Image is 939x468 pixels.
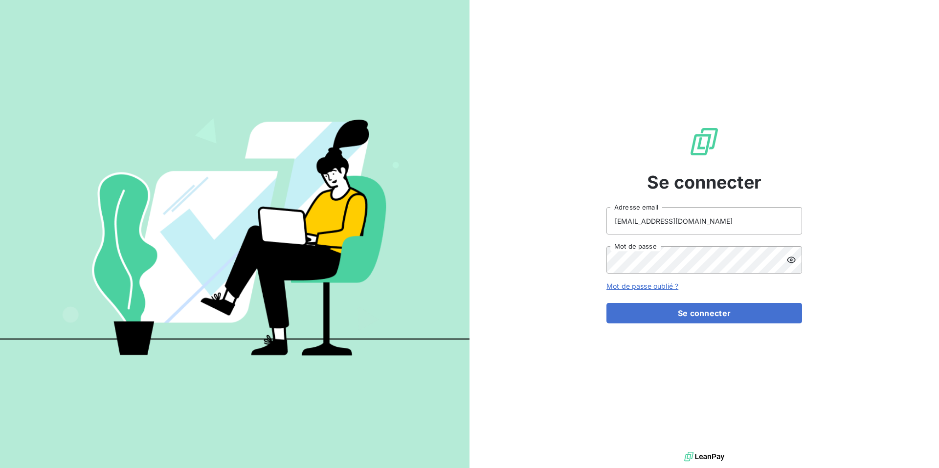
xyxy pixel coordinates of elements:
[647,169,761,195] span: Se connecter
[689,126,720,157] img: Logo LeanPay
[606,303,802,323] button: Se connecter
[684,449,724,464] img: logo
[606,207,802,234] input: placeholder
[606,282,678,290] a: Mot de passe oublié ?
